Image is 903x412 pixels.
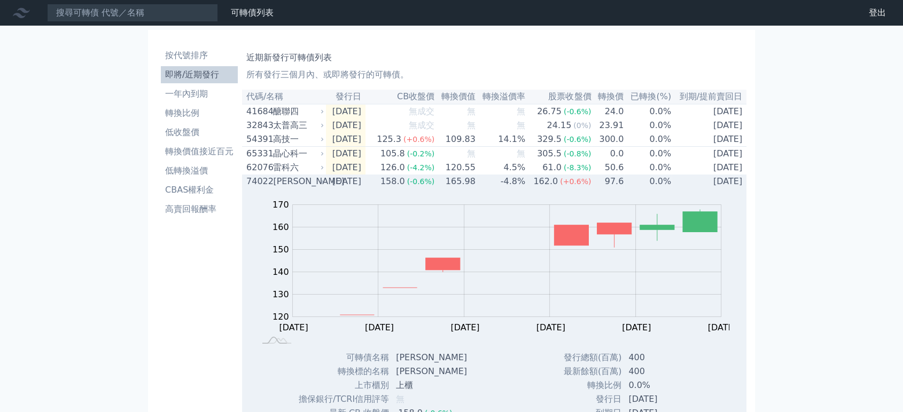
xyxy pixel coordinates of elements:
[396,394,404,404] span: 無
[622,392,703,406] td: [DATE]
[467,106,476,116] span: 無
[622,378,703,392] td: 0.0%
[161,105,238,122] a: 轉換比例
[624,90,672,104] th: 已轉換(%)
[161,145,238,158] li: 轉換價值接近百元
[435,161,476,175] td: 120.55
[672,147,746,161] td: [DATE]
[279,322,308,332] tspan: [DATE]
[476,161,526,175] td: 4.5%
[531,175,560,188] div: 162.0
[326,104,365,118] td: [DATE]
[273,133,322,146] div: 高技一
[273,105,322,118] div: 醣聯四
[273,161,322,174] div: 雷科六
[326,90,365,104] th: 發行日
[286,351,390,365] td: 可轉債名稱
[161,181,238,199] a: CBAS權利金
[552,392,622,406] td: 發行日
[161,164,238,177] li: 低轉換溢價
[624,161,672,175] td: 0.0%
[672,132,746,147] td: [DATE]
[273,119,322,132] div: 太普高三
[161,203,238,216] li: 高賣回報酬率
[467,148,476,159] span: 無
[624,104,672,118] td: 0.0%
[161,124,238,141] a: 低收盤價
[435,175,476,188] td: 165.98
[707,322,736,332] tspan: [DATE]
[622,351,703,365] td: 400
[246,175,270,188] div: 74022
[624,118,672,132] td: 0.0%
[672,90,746,104] th: 到期/提前賣回日
[591,161,624,175] td: 50.6
[161,201,238,218] a: 高賣回報酬率
[390,351,476,365] td: [PERSON_NAME]
[573,121,591,130] span: (0%)
[622,322,651,332] tspan: [DATE]
[47,4,218,22] input: 搜尋可轉債 代號／名稱
[161,184,238,196] li: CBAS權利金
[624,147,672,161] td: 0.0%
[672,175,746,188] td: [DATE]
[286,392,390,406] td: 擔保銀行/TCRI信用評等
[273,244,289,255] tspan: 150
[517,120,525,130] span: 無
[535,147,564,160] div: 305.5
[591,147,624,161] td: 0.0
[403,135,434,144] span: (+0.6%)
[273,267,289,277] tspan: 140
[378,147,407,160] div: 105.8
[407,163,435,172] span: (-4.2%)
[161,143,238,160] a: 轉換價值接近百元
[273,222,289,232] tspan: 160
[378,175,407,188] div: 158.0
[246,105,270,118] div: 41684
[672,104,746,118] td: [DATE]
[564,163,591,172] span: (-8.3%)
[536,322,565,332] tspan: [DATE]
[476,90,526,104] th: 轉換溢價率
[535,133,564,146] div: 329.5
[407,177,435,186] span: (-0.6%)
[326,118,365,132] td: [DATE]
[517,106,525,116] span: 無
[540,161,564,174] div: 61.0
[267,200,737,332] g: Chart
[242,90,326,104] th: 代碼/名稱
[435,132,476,147] td: 109.83
[544,119,573,132] div: 24.15
[161,107,238,120] li: 轉換比例
[672,118,746,132] td: [DATE]
[161,68,238,81] li: 即將/近期發行
[161,85,238,102] a: 一年內到期
[409,106,434,116] span: 無成交
[591,90,624,104] th: 轉換價
[435,90,476,104] th: 轉換價值
[517,148,525,159] span: 無
[286,378,390,392] td: 上市櫃別
[476,132,526,147] td: 14.1%
[378,161,407,174] div: 126.0
[246,119,270,132] div: 32843
[390,378,476,392] td: 上櫃
[246,161,270,174] div: 62076
[622,365,703,378] td: 400
[326,161,365,175] td: [DATE]
[326,175,365,188] td: [DATE]
[273,312,289,322] tspan: 120
[161,47,238,64] a: 按代號排序
[375,133,403,146] div: 125.3
[326,147,365,161] td: [DATE]
[246,51,742,64] h1: 近期新發行可轉債列表
[860,4,894,21] a: 登出
[246,68,742,81] p: 所有發行三個月內、或即將發行的可轉債。
[552,365,622,378] td: 最新餘額(百萬)
[390,365,476,378] td: [PERSON_NAME]
[286,365,390,378] td: 轉換標的名稱
[409,120,434,130] span: 無成交
[365,90,435,104] th: CB收盤價
[231,7,274,18] a: 可轉債列表
[591,104,624,118] td: 24.0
